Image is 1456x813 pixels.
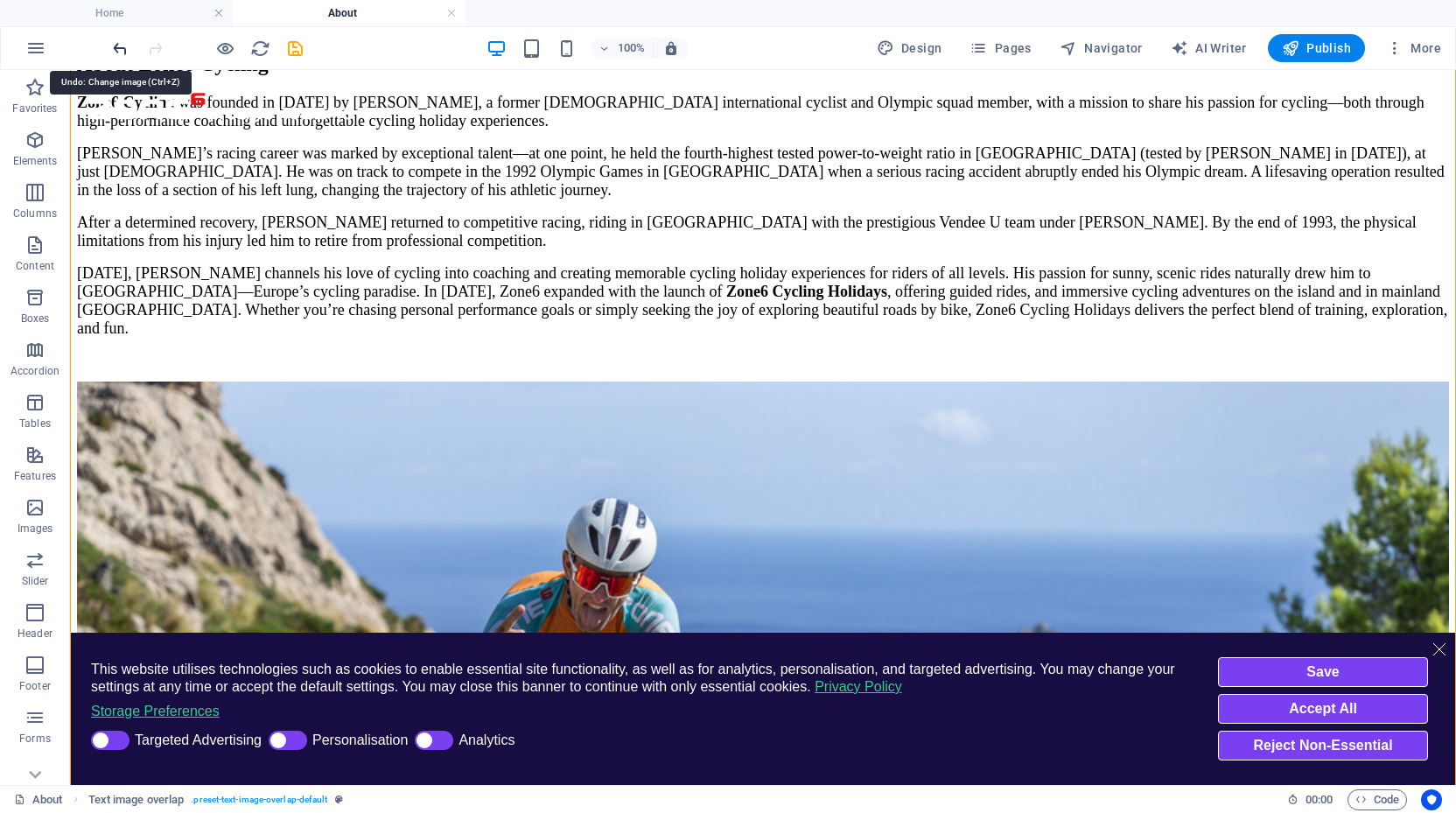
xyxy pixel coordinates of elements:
[285,39,305,59] i: Save (Ctrl+S)
[1060,39,1143,57] span: Navigator
[21,592,1105,624] span: This website utilises technologies such as cookies to enable essential site functionality, as wel...
[1421,789,1442,810] button: Usercentrics
[1347,789,1407,810] button: Code
[191,789,327,810] span: . preset-text-image-overlap-default
[16,259,54,273] p: Content
[1164,34,1254,62] button: AI Writer
[242,662,338,679] span: Personalisation
[21,633,1134,650] a: Storage Preferences
[1379,34,1448,62] button: More
[1171,39,1247,57] span: AI Writer
[663,40,679,56] i: On resize automatically adjust zoom level to fit chosen device.
[17,627,52,641] p: Header
[1287,789,1333,810] h6: Session time
[88,789,185,810] span: Click to select. Double-click to edit
[1148,587,1358,617] button: Save
[284,38,305,59] button: save
[1282,39,1351,57] span: Publish
[1305,789,1333,810] span: 00 00
[65,662,192,679] span: Targeted Advertising
[870,34,949,62] div: Design (Ctrl+Alt+Y)
[249,38,270,59] button: reload
[335,795,343,804] i: This element is a customizable preset
[1053,34,1150,62] button: Navigator
[17,522,53,536] p: Images
[1318,793,1320,806] span: :
[1148,624,1358,654] button: Accept All
[877,39,942,57] span: Design
[14,469,56,483] p: Features
[12,102,57,116] p: Favorites
[591,38,654,59] button: 100%
[388,662,444,679] span: Analytics
[745,608,832,626] a: Privacy Policy
[214,38,235,59] button: Click here to leave preview mode and continue editing
[233,4,465,23] h4: About
[969,39,1031,57] span: Pages
[1355,789,1399,810] span: Code
[1268,34,1365,62] button: Publish
[88,789,343,810] nav: breadcrumb
[22,574,49,588] p: Slider
[870,34,949,62] button: Design
[1148,661,1358,690] button: Reject Non-Essential
[10,364,59,378] p: Accordion
[962,34,1038,62] button: Pages
[13,154,58,168] p: Elements
[14,789,63,810] a: Click to cancel selection. Double-click to open Pages
[1386,39,1441,57] span: More
[19,417,51,431] p: Tables
[13,207,57,221] p: Columns
[618,38,646,59] h6: 100%
[19,732,51,746] p: Forms
[21,657,1134,683] ul: Storage Preferences
[250,39,270,59] i: Reload page
[109,38,130,59] button: undo
[19,679,51,693] p: Footer
[21,312,50,326] p: Boxes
